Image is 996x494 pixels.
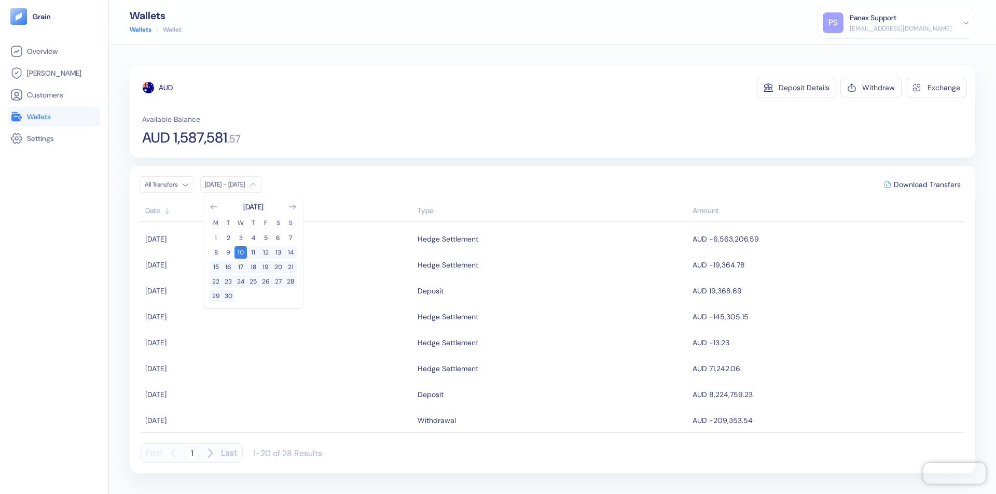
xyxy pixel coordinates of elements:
[259,275,272,288] button: 26
[200,176,261,193] button: [DATE] - [DATE]
[259,246,272,259] button: 12
[272,246,284,259] button: 13
[894,181,961,188] span: Download Transfers
[27,111,51,122] span: Wallets
[247,275,259,288] button: 25
[145,234,167,244] span: [DATE]
[693,234,759,244] span: AUD -6,563,206.59
[757,78,836,97] button: Deposit Details
[906,78,967,97] button: Exchange
[130,10,182,21] div: Wallets
[10,67,98,79] a: [PERSON_NAME]
[272,232,284,244] button: 6
[247,218,259,228] th: Thursday
[418,308,478,326] div: Hedge Settlement
[145,338,167,347] span: [DATE]
[253,448,322,459] div: 1-20 of 28 Results
[693,364,740,373] span: AUD 71,242.06
[693,390,753,399] span: AUD 8,224,759.23
[840,78,902,97] button: Withdraw
[693,338,729,347] span: AUD -13.23
[823,12,843,33] div: PS
[247,261,259,273] button: 18
[145,260,167,270] span: [DATE]
[850,12,896,23] div: Panax Support
[850,24,952,33] div: [EMAIL_ADDRESS][DOMAIN_NAME]
[418,256,478,274] div: Hedge Settlement
[923,463,986,484] iframe: Chatra live chat
[142,114,200,124] span: Available Balance
[145,390,167,399] span: [DATE]
[27,68,81,78] span: [PERSON_NAME]
[145,205,412,216] div: Sort ascending
[145,312,167,321] span: [DATE]
[145,286,167,295] span: [DATE]
[284,246,297,259] button: 14
[222,290,234,302] button: 30
[27,90,63,100] span: Customers
[130,25,151,34] a: Wallets
[32,13,51,20] img: logo
[284,261,297,273] button: 21
[247,246,259,259] button: 11
[693,260,745,270] span: AUD -19,364.78
[221,443,237,463] button: Last
[288,203,297,211] button: Go to next month
[693,286,742,295] span: AUD 19,368.69
[862,84,895,91] div: Withdraw
[210,261,222,273] button: 15
[27,46,58,57] span: Overview
[272,261,284,273] button: 20
[145,364,167,373] span: [DATE]
[693,416,753,425] span: AUD -209,353.54
[243,202,264,212] div: [DATE]
[10,89,98,101] a: Customers
[10,110,98,123] a: Wallets
[222,261,234,273] button: 16
[418,334,478,351] div: Hedge Settlement
[418,282,444,300] div: Deposit
[210,290,222,302] button: 29
[779,84,829,91] div: Deposit Details
[418,386,444,403] div: Deposit
[234,275,247,288] button: 24
[928,84,960,91] div: Exchange
[259,261,272,273] button: 19
[210,203,218,211] button: Go to previous month
[418,412,456,429] div: Withdrawal
[222,275,234,288] button: 23
[145,416,167,425] span: [DATE]
[222,246,234,259] button: 9
[259,218,272,228] th: Friday
[222,218,234,228] th: Tuesday
[159,82,173,93] div: AUD
[210,232,222,244] button: 1
[210,275,222,288] button: 22
[10,45,98,58] a: Overview
[234,232,247,244] button: 3
[284,218,297,228] th: Sunday
[418,230,478,248] div: Hedge Settlement
[247,232,259,244] button: 4
[210,246,222,259] button: 8
[222,232,234,244] button: 2
[234,261,247,273] button: 17
[234,246,247,259] button: 10
[205,180,245,189] div: [DATE] - [DATE]
[259,232,272,244] button: 5
[693,205,960,216] div: Sort descending
[142,131,227,145] span: AUD 1,587,581
[146,443,163,463] button: First
[227,134,241,144] span: . 57
[880,177,965,192] button: Download Transfers
[272,275,284,288] button: 27
[418,205,687,216] div: Sort ascending
[10,132,98,145] a: Settings
[418,360,478,377] div: Hedge Settlement
[284,275,297,288] button: 28
[10,8,27,25] img: logo-tablet-V2.svg
[210,218,222,228] th: Monday
[272,218,284,228] th: Saturday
